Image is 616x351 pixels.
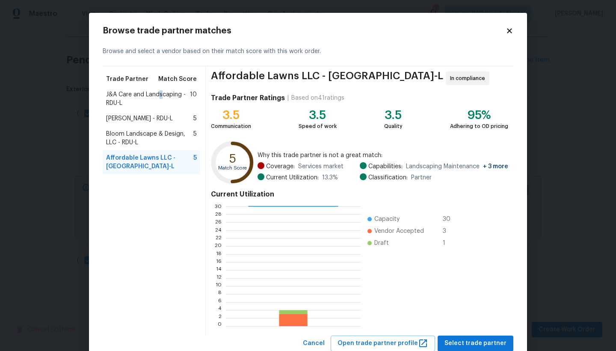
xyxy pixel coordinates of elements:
span: Coverage: [266,162,295,171]
text: 22 [216,235,222,241]
span: Open trade partner profile [338,338,428,349]
span: 5 [193,114,197,123]
text: 30 [215,204,222,209]
text: 14 [216,268,222,273]
span: 3 [443,227,456,235]
span: Capacity [374,215,400,223]
text: 5 [229,153,236,165]
span: 30 [443,215,456,223]
text: 6 [218,300,222,305]
div: Communication [211,122,251,131]
div: Based on 41 ratings [291,94,344,102]
text: 16 [216,259,222,265]
span: Classification: [368,173,408,182]
span: [PERSON_NAME] - RDU-L [106,114,173,123]
text: 12 [216,276,222,281]
div: Quality [384,122,403,131]
span: 5 [193,130,197,147]
text: 2 [219,315,222,321]
span: J&A Care and Landscaping - RDU-L [106,90,190,107]
text: 0 [218,324,222,329]
span: Vendor Accepted [374,227,424,235]
span: 5 [193,154,197,171]
div: Speed of work [299,122,337,131]
text: 8 [218,292,222,297]
span: 1 [443,239,456,247]
span: Bloom Landscape & Design, LLC - RDU-L [106,130,193,147]
span: 10 [190,90,197,107]
span: Draft [374,239,389,247]
span: Capabilities: [368,162,403,171]
text: 4 [218,307,222,312]
span: Cancel [303,338,325,349]
h4: Current Utilization [211,190,508,199]
span: Partner [411,173,432,182]
span: + 3 more [483,164,508,170]
span: Current Utilization: [266,173,319,182]
span: Match Score [158,75,197,83]
span: Why this trade partner is not a great match: [258,151,508,160]
span: Trade Partner [106,75,148,83]
text: 20 [215,244,222,249]
div: Adhering to OD pricing [450,122,508,131]
text: 26 [215,220,222,225]
h2: Browse trade partner matches [103,27,506,35]
h4: Trade Partner Ratings [211,94,285,102]
span: Services market [298,162,344,171]
span: Affordable Lawns LLC - [GEOGRAPHIC_DATA]-L [106,154,193,171]
span: 13.3 % [322,173,338,182]
span: In compliance [450,74,489,83]
text: Match Score [218,166,247,170]
span: Affordable Lawns LLC - [GEOGRAPHIC_DATA]-L [211,71,443,85]
div: 3.5 [384,111,403,119]
div: | [285,94,291,102]
div: 3.5 [299,111,337,119]
text: 24 [215,228,222,233]
span: Landscaping Maintenance [406,162,508,171]
div: Browse and select a vendor based on their match score with this work order. [103,37,513,66]
div: 95% [450,111,508,119]
span: Select trade partner [444,338,506,349]
div: 3.5 [211,111,251,119]
text: 18 [216,252,222,257]
text: 28 [215,211,222,217]
text: 10 [216,283,222,289]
